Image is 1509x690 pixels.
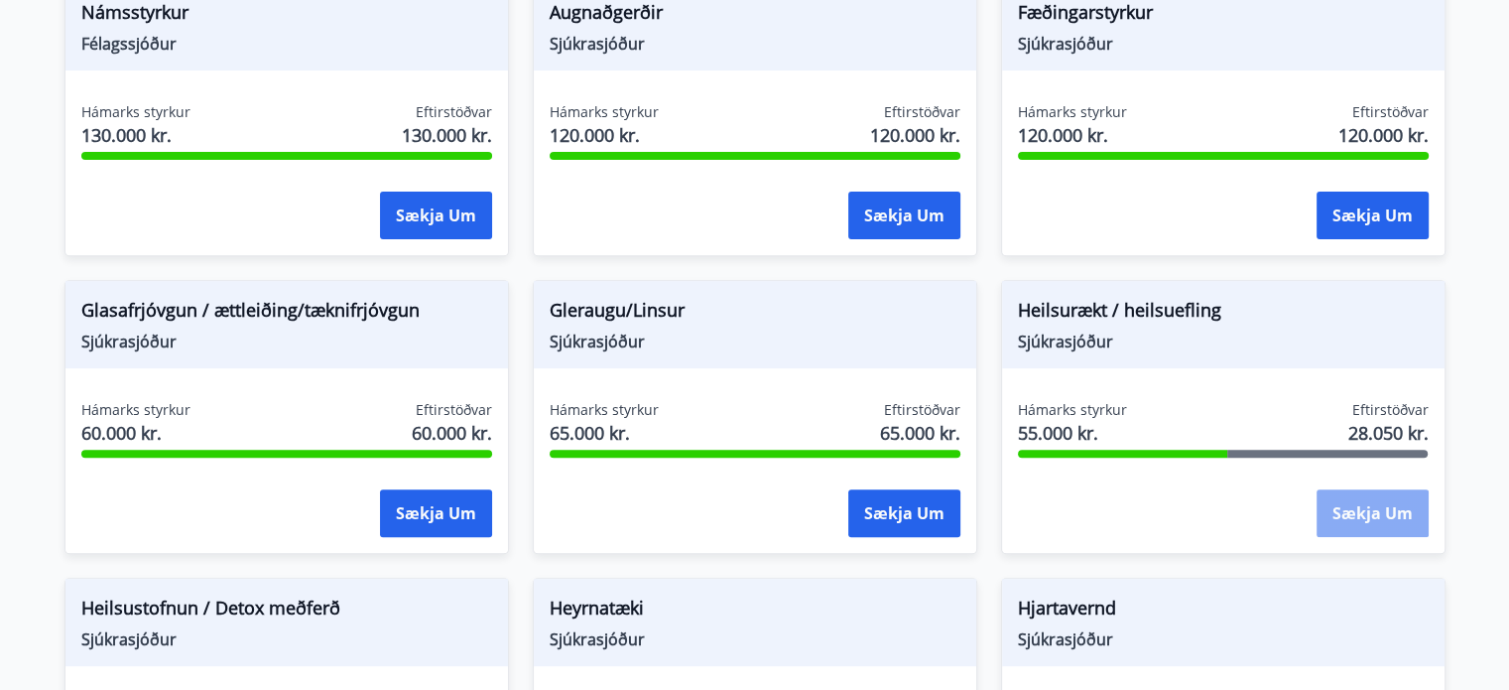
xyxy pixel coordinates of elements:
[1317,489,1429,537] button: Sækja um
[870,122,960,148] span: 120.000 kr.
[81,420,190,446] span: 60.000 kr.
[848,489,960,537] button: Sækja um
[416,400,492,420] span: Eftirstöðvar
[1348,420,1429,446] span: 28.050 kr.
[848,192,960,239] button: Sækja um
[550,122,659,148] span: 120.000 kr.
[550,102,659,122] span: Hámarks styrkur
[1018,297,1429,331] span: Heilsurækt / heilsuefling
[1018,400,1127,420] span: Hámarks styrkur
[884,400,960,420] span: Eftirstöðvar
[380,192,492,239] button: Sækja um
[1018,331,1429,352] span: Sjúkrasjóður
[412,420,492,446] span: 60.000 kr.
[402,122,492,148] span: 130.000 kr.
[1338,122,1429,148] span: 120.000 kr.
[550,33,960,55] span: Sjúkrasjóður
[880,420,960,446] span: 65.000 kr.
[81,628,492,650] span: Sjúkrasjóður
[1018,628,1429,650] span: Sjúkrasjóður
[380,489,492,537] button: Sækja um
[81,331,492,352] span: Sjúkrasjóður
[1018,595,1429,628] span: Hjartavernd
[1352,400,1429,420] span: Eftirstöðvar
[550,331,960,352] span: Sjúkrasjóður
[1018,33,1429,55] span: Sjúkrasjóður
[81,595,492,628] span: Heilsustofnun / Detox meðferð
[81,400,190,420] span: Hámarks styrkur
[1352,102,1429,122] span: Eftirstöðvar
[81,102,190,122] span: Hámarks styrkur
[550,297,960,331] span: Gleraugu/Linsur
[81,122,190,148] span: 130.000 kr.
[884,102,960,122] span: Eftirstöðvar
[1018,420,1127,446] span: 55.000 kr.
[1018,102,1127,122] span: Hámarks styrkur
[550,400,659,420] span: Hámarks styrkur
[1018,122,1127,148] span: 120.000 kr.
[81,33,492,55] span: Félagssjóður
[550,628,960,650] span: Sjúkrasjóður
[81,297,492,331] span: Glasafrjóvgun / ættleiðing/tæknifrjóvgun
[1317,192,1429,239] button: Sækja um
[550,420,659,446] span: 65.000 kr.
[416,102,492,122] span: Eftirstöðvar
[550,595,960,628] span: Heyrnatæki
